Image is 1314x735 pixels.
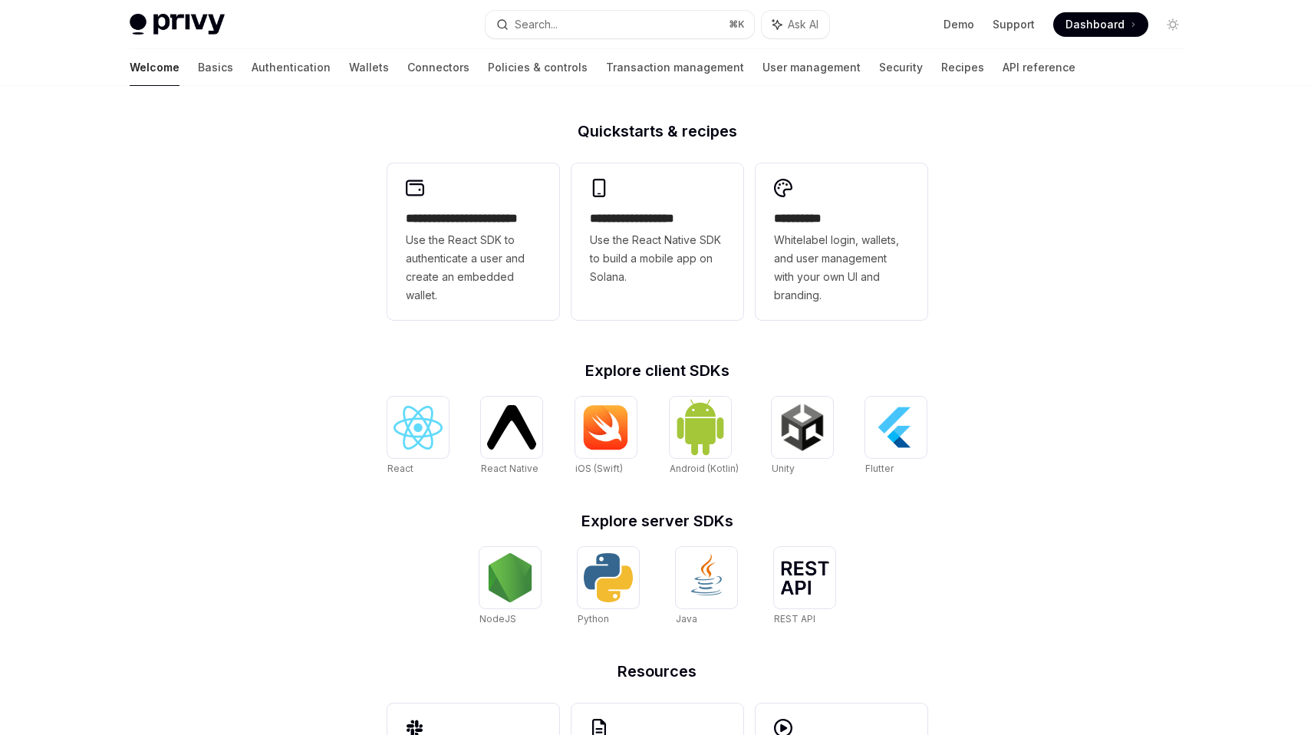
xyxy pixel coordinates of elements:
img: React Native [487,405,536,449]
img: React [394,406,443,450]
a: JavaJava [676,547,737,627]
a: Authentication [252,49,331,86]
a: NodeJSNodeJS [479,547,541,627]
img: Unity [778,403,827,452]
span: Java [676,613,697,625]
a: ReactReact [387,397,449,476]
img: Android (Kotlin) [676,398,725,456]
span: Dashboard [1065,17,1125,32]
span: ⌘ K [729,18,745,31]
a: Transaction management [606,49,744,86]
a: **** *****Whitelabel login, wallets, and user management with your own UI and branding. [756,163,927,320]
button: Ask AI [762,11,829,38]
img: light logo [130,14,225,35]
img: iOS (Swift) [581,404,631,450]
a: API reference [1003,49,1075,86]
a: Support [993,17,1035,32]
img: Flutter [871,403,920,452]
a: UnityUnity [772,397,833,476]
span: NodeJS [479,613,516,625]
a: Policies & controls [488,49,588,86]
a: Recipes [941,49,984,86]
a: **** **** **** ***Use the React Native SDK to build a mobile app on Solana. [571,163,743,320]
span: REST API [774,613,815,625]
span: Flutter [865,463,894,474]
a: REST APIREST API [774,547,835,627]
a: Welcome [130,49,179,86]
a: PythonPython [578,547,639,627]
span: Use the React SDK to authenticate a user and create an embedded wallet. [406,231,541,305]
h2: Explore client SDKs [387,363,927,378]
div: Search... [515,15,558,34]
a: React NativeReact Native [481,397,542,476]
h2: Explore server SDKs [387,513,927,529]
a: Basics [198,49,233,86]
span: Use the React Native SDK to build a mobile app on Solana. [590,231,725,286]
span: Python [578,613,609,625]
a: iOS (Swift)iOS (Swift) [575,397,637,476]
button: Search...⌘K [486,11,754,38]
a: Wallets [349,49,389,86]
button: Toggle dark mode [1161,12,1185,37]
a: User management [762,49,861,86]
a: Connectors [407,49,469,86]
img: Java [682,553,731,602]
span: React [387,463,413,474]
a: Dashboard [1053,12,1148,37]
img: NodeJS [486,553,535,602]
img: REST API [780,561,829,595]
span: Unity [772,463,795,474]
span: Android (Kotlin) [670,463,739,474]
span: Whitelabel login, wallets, and user management with your own UI and branding. [774,231,909,305]
a: FlutterFlutter [865,397,927,476]
h2: Quickstarts & recipes [387,124,927,139]
a: Security [879,49,923,86]
img: Python [584,553,633,602]
a: Android (Kotlin)Android (Kotlin) [670,397,739,476]
h2: Resources [387,664,927,679]
span: React Native [481,463,538,474]
span: Ask AI [788,17,818,32]
a: Demo [944,17,974,32]
span: iOS (Swift) [575,463,623,474]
